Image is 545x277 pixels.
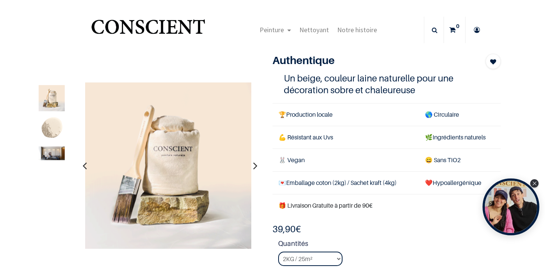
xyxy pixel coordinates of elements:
[454,22,461,30] sup: 0
[419,126,501,149] td: Ingrédients naturels
[483,178,539,235] div: Open Tolstoy widget
[279,111,286,118] span: 🏆
[425,111,438,118] span: 🌎 C
[506,228,542,264] iframe: Tidio Chat
[419,149,501,171] td: ans TiO2
[425,156,437,164] span: 😄 S
[90,15,207,45] a: Logo of Conscient
[272,54,467,67] h1: Authentique
[299,25,329,34] span: Nettoyant
[278,238,501,252] strong: Quantités
[39,85,65,111] img: Product image
[483,178,539,235] div: Open Tolstoy
[425,133,433,141] span: 🌿
[255,17,295,43] a: Peinture
[272,224,296,235] span: 39,90
[279,156,305,164] span: 🐰 Vegan
[279,202,372,209] font: 🎁 Livraison Gratuite à partir de 90€
[260,25,284,34] span: Peinture
[85,82,252,249] img: Product image
[272,103,419,126] td: Production locale
[39,147,65,160] img: Product image
[279,133,333,141] span: 💪 Résistant aux Uvs
[279,179,286,186] span: 💌
[272,224,301,235] b: €
[337,25,377,34] span: Notre histoire
[490,57,496,66] span: Add to wishlist
[486,54,501,69] button: Add to wishlist
[483,178,539,235] div: Tolstoy bubble widget
[90,15,207,45] img: Conscient
[39,116,65,142] img: Product image
[530,179,539,188] div: Close Tolstoy widget
[419,103,501,126] td: irculaire
[272,172,419,194] td: Emballage coton (2kg) / Sachet kraft (4kg)
[444,17,465,43] a: 0
[284,72,489,96] h4: Un beige, couleur laine naturelle pour une décoration sobre et chaleureuse
[419,172,501,194] td: ❤️Hypoallergénique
